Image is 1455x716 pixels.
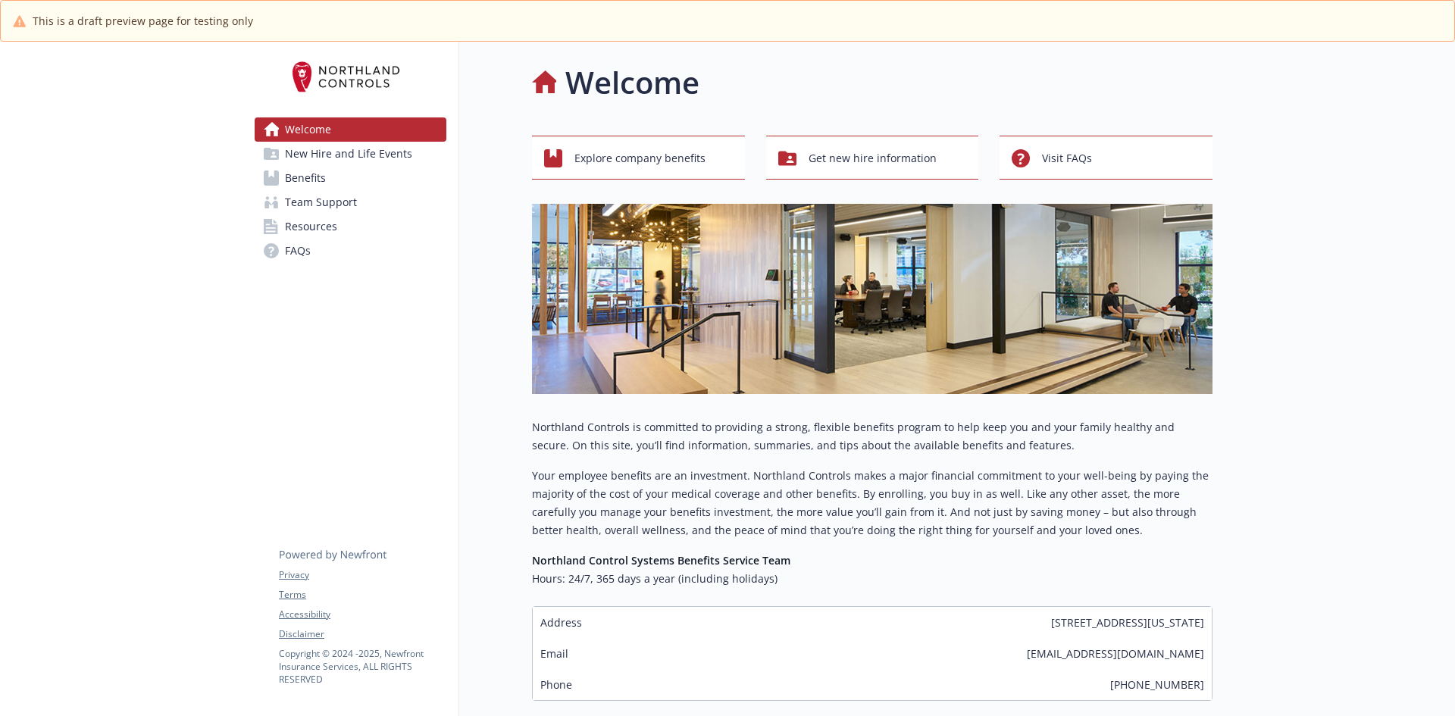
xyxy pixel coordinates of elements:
span: [PHONE_NUMBER] [1110,677,1204,693]
a: Privacy [279,568,446,582]
span: Benefits [285,166,326,190]
span: Welcome [285,117,331,142]
span: Get new hire information [809,144,937,173]
span: [STREET_ADDRESS][US_STATE] [1051,614,1204,630]
button: Visit FAQs [1000,136,1212,180]
a: Welcome [255,117,446,142]
span: Email [540,646,568,661]
a: Resources [255,214,446,239]
button: Get new hire information [766,136,979,180]
p: Your employee benefits are an investment. Northland Controls makes a major financial commitment t... [532,467,1212,539]
span: Team Support [285,190,357,214]
p: Northland Controls is committed to providing a strong, flexible benefits program to help keep you... [532,418,1212,455]
a: Terms [279,588,446,602]
span: [EMAIL_ADDRESS][DOMAIN_NAME] [1027,646,1204,661]
a: Accessibility [279,608,446,621]
span: Resources [285,214,337,239]
a: Team Support [255,190,446,214]
p: Copyright © 2024 - 2025 , Newfront Insurance Services, ALL RIGHTS RESERVED [279,647,446,686]
span: Phone [540,677,572,693]
button: Explore company benefits [532,136,745,180]
span: This is a draft preview page for testing only [33,13,253,29]
span: New Hire and Life Events [285,142,412,166]
img: overview page banner [532,204,1212,394]
h1: Welcome [565,60,699,105]
a: Disclaimer [279,627,446,641]
span: Visit FAQs [1042,144,1092,173]
span: FAQs [285,239,311,263]
a: New Hire and Life Events [255,142,446,166]
a: FAQs [255,239,446,263]
strong: Northland Control Systems Benefits Service Team [532,553,790,567]
h6: Hours: 24/7, 365 days a year (including holidays)​ [532,570,1212,588]
a: Benefits [255,166,446,190]
span: Address [540,614,582,630]
span: Explore company benefits [574,144,706,173]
